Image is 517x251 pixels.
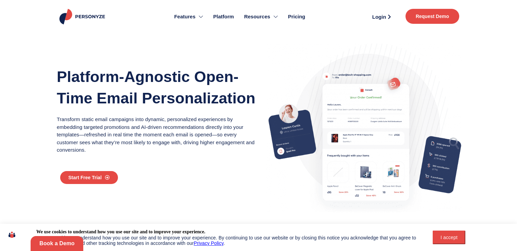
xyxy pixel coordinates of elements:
a: Request Demo [406,9,459,24]
a: Platform [208,3,239,30]
a: Resources [239,3,283,30]
span: Pricing [288,13,305,21]
span: Login [372,14,386,19]
a: Privacy Policy [194,240,224,246]
a: Pricing [283,3,310,30]
img: Illustration of omnichannel personalization: Post-purchase email recommending iPad accessories to... [266,44,462,212]
a: Features [169,3,208,30]
a: Login [364,12,399,22]
a: Book a Demo [31,236,83,251]
div: I accept [437,235,461,240]
span: Platform [213,13,234,21]
span: Features [174,13,195,21]
h1: Platform-agnostic open-time email personalization [57,66,257,109]
span: Start Free Trial [68,175,102,180]
img: Personyze logo [58,9,108,24]
div: We use cookies to understand how you use our site and to improve your experience. By continuing t... [36,235,417,246]
span: Resources [244,13,270,21]
span: Request Demo [416,14,449,19]
a: Start Free Trial [60,171,118,184]
div: We use cookies to understand how you use our site and to improve your experience. [36,229,205,235]
img: icon [8,229,16,240]
button: I accept [433,231,465,244]
p: Transform static email campaigns into dynamic, personalized experiences by embedding targeted pro... [57,116,257,154]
